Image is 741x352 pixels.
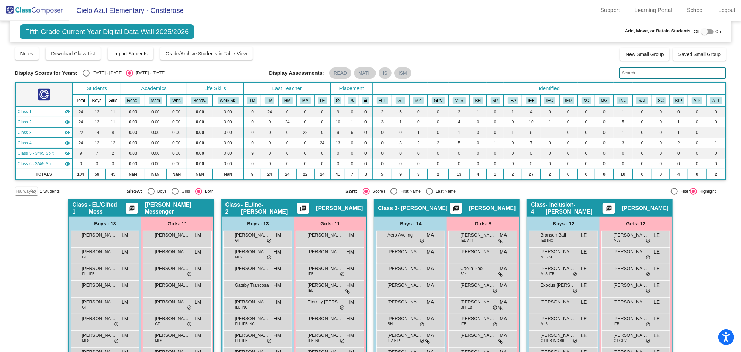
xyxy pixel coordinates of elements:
button: 504 [413,97,424,104]
td: 0 [504,117,522,127]
td: 0.00 [166,127,187,138]
td: 0 [541,148,559,159]
th: Girls [105,95,121,106]
button: IEB [526,97,537,104]
td: 0 [633,148,652,159]
td: 13 [331,138,345,148]
td: 3 [449,106,470,117]
td: 0 [669,106,688,117]
td: 0.00 [145,127,166,138]
td: 0 [278,106,296,117]
td: 0 [359,106,372,117]
td: 0 [688,138,706,148]
button: TM [247,97,257,104]
button: Print Students Details [603,203,615,214]
td: 0 [652,127,669,138]
td: 13 [89,106,105,117]
td: 1 [392,117,409,127]
td: 0.00 [187,138,213,148]
td: 10 [522,117,541,127]
td: 0 [428,127,448,138]
td: 24 [261,106,278,117]
button: Math [149,97,162,104]
td: 24 [278,117,296,127]
td: 0 [706,106,726,117]
td: 0.00 [213,138,244,148]
td: 4 [449,117,470,127]
span: Fifth Grade Current Year Digital Data Wall 2025/2026 [20,24,194,39]
td: 24 [73,106,89,117]
td: 0 [428,148,448,159]
td: 0 [595,127,614,138]
td: 0 [578,148,595,159]
td: 0 [372,127,392,138]
button: BH [473,97,483,104]
td: 0 [314,117,331,127]
td: 0.00 [121,148,145,159]
span: Download Class List [51,51,95,56]
td: 1 [504,106,522,117]
th: BIP [669,95,688,106]
th: Good Parent Volunteer [428,95,448,106]
td: 9 [244,148,261,159]
td: Tiffany Mackey - No Class Name [15,148,73,159]
td: 1 [669,117,688,127]
td: 0 [633,138,652,148]
td: 0.00 [213,117,244,127]
mat-icon: picture_as_pdf [452,205,460,215]
th: AIP [688,95,706,106]
td: 0 [372,148,392,159]
td: 0.00 [166,148,187,159]
th: IEP - B [522,95,541,106]
td: 0 [359,138,372,148]
td: 5 [614,117,633,127]
td: 0 [595,148,614,159]
th: IEP - D [559,95,578,106]
button: SP [491,97,500,104]
th: Academics [121,82,187,95]
th: Keep away students [331,95,345,106]
td: 2 [372,106,392,117]
td: 0 [633,106,652,117]
td: 0 [614,148,633,159]
td: 0 [633,127,652,138]
th: Life Skills [187,82,244,95]
span: Class 2 [18,119,32,125]
td: 0 [559,138,578,148]
mat-icon: picture_as_pdf [299,205,307,215]
a: Support [595,5,626,16]
td: 0 [244,138,261,148]
th: Last Teacher [244,82,331,95]
td: 0 [278,127,296,138]
td: 0 [578,106,595,117]
td: 1 [504,127,522,138]
td: 0 [359,117,372,127]
td: 0 [504,148,522,159]
td: 4 [522,106,541,117]
td: 0 [469,117,487,127]
td: 0 [706,117,726,127]
td: 22 [296,127,314,138]
td: 3 [614,138,633,148]
td: 0 [359,148,372,159]
td: 0 [652,117,669,127]
button: AIP [692,97,702,104]
td: 1 [469,106,487,117]
button: LE [318,97,327,104]
td: 0 [73,159,89,169]
span: Class 3 [18,129,32,136]
td: 1 [541,117,559,127]
td: 0 [541,106,559,117]
td: 0 [469,138,487,148]
td: 9 [331,106,345,117]
td: 0.00 [187,106,213,117]
td: 0 [244,106,261,117]
button: ELL [377,97,388,104]
td: 0 [449,148,470,159]
mat-icon: picture_as_pdf [127,205,136,215]
td: 0 [296,106,314,117]
td: 0 [314,148,331,159]
td: 0 [392,127,409,138]
button: New Small Group [620,48,669,61]
button: MA [300,97,311,104]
